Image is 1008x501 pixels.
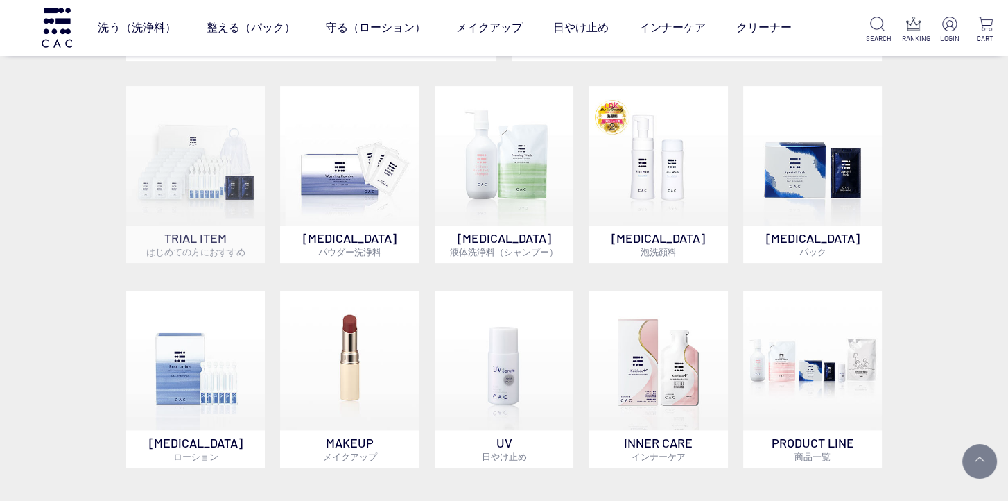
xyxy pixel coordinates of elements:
[325,8,425,47] a: 守る（ローション）
[280,430,419,468] p: MAKEUP
[938,17,961,44] a: LOGIN
[743,291,883,468] a: PRODUCT LINE商品一覧
[323,451,377,462] span: メイクアップ
[126,430,266,468] p: [MEDICAL_DATA]
[743,86,883,263] a: [MEDICAL_DATA]パック
[318,246,381,257] span: パウダー洗浄料
[974,17,997,44] a: CART
[866,17,889,44] a: SEARCH
[98,8,175,47] a: 洗う（洗浄料）
[126,291,266,468] a: [MEDICAL_DATA]ローション
[794,451,831,462] span: 商品一覧
[938,33,961,44] p: LOGIN
[589,86,728,226] img: 泡洗顔料
[455,8,522,47] a: メイクアップ
[902,33,925,44] p: RANKING
[126,226,266,263] p: TRIAL ITEM
[631,451,685,462] span: インナーケア
[589,291,728,430] img: インナーケア
[799,246,826,257] span: パック
[974,33,997,44] p: CART
[481,451,526,462] span: 日やけ止め
[126,86,266,263] a: トライアルセット TRIAL ITEMはじめての方におすすめ
[638,8,705,47] a: インナーケア
[902,17,925,44] a: RANKING
[280,291,419,468] a: MAKEUPメイクアップ
[146,246,245,257] span: はじめての方におすすめ
[280,86,419,263] a: [MEDICAL_DATA]パウダー洗浄料
[206,8,295,47] a: 整える（パック）
[589,291,728,468] a: インナーケア INNER CAREインナーケア
[743,226,883,263] p: [MEDICAL_DATA]
[589,430,728,468] p: INNER CARE
[736,8,791,47] a: クリーナー
[435,226,574,263] p: [MEDICAL_DATA]
[435,291,574,468] a: UV日やけ止め
[553,8,608,47] a: 日やけ止め
[280,226,419,263] p: [MEDICAL_DATA]
[866,33,889,44] p: SEARCH
[173,451,218,462] span: ローション
[589,86,728,263] a: 泡洗顔料 [MEDICAL_DATA]泡洗顔料
[435,430,574,468] p: UV
[126,86,266,226] img: トライアルセット
[743,430,883,468] p: PRODUCT LINE
[435,86,574,263] a: [MEDICAL_DATA]液体洗浄料（シャンプー）
[40,8,74,47] img: logo
[450,246,558,257] span: 液体洗浄料（シャンプー）
[640,246,676,257] span: 泡洗顔料
[589,226,728,263] p: [MEDICAL_DATA]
